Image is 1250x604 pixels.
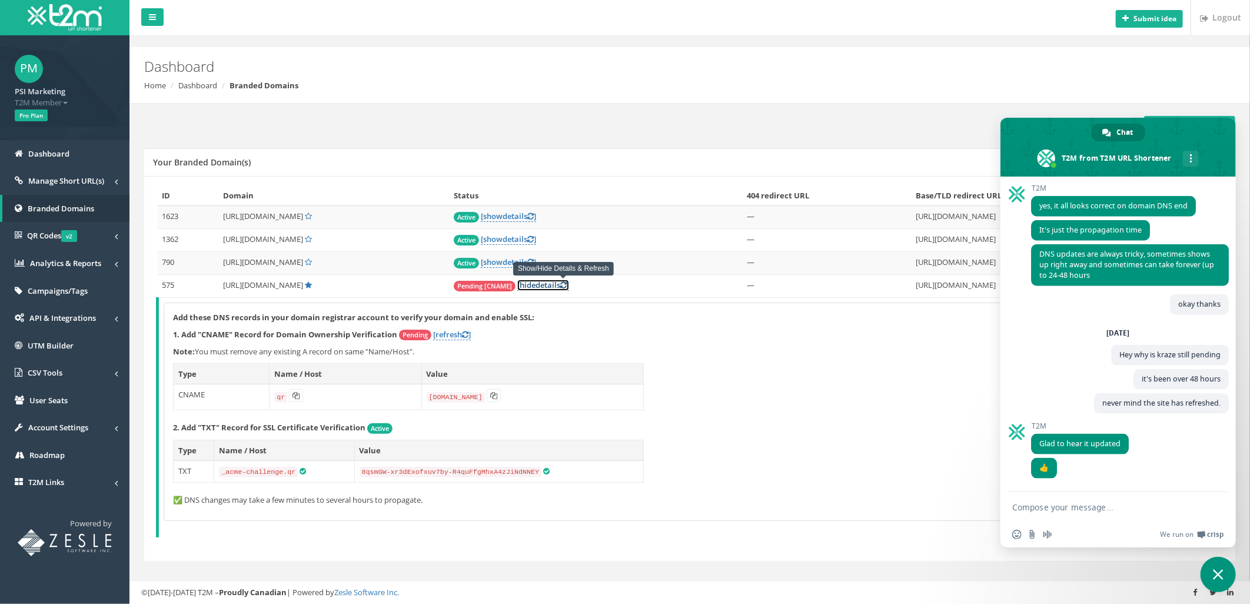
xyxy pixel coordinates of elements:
[305,211,312,221] a: Set Default
[1142,374,1221,384] span: it's been over 48 hours
[742,185,911,206] th: 404 redirect URL
[174,384,270,410] td: CNAME
[158,275,218,298] td: 575
[70,518,112,529] span: Powered by
[520,280,536,290] span: hide
[28,340,74,351] span: UTM Builder
[28,422,88,433] span: Account Settings
[173,312,534,323] strong: Add these DNS records in your domain registrar account to verify your domain and enable SSL:
[158,252,218,275] td: 790
[178,80,217,91] a: Dashboard
[28,4,102,31] img: T2M
[305,280,312,290] a: Default
[421,363,643,384] th: Value
[1144,116,1235,136] a: Add New Domain
[28,203,94,214] span: Branded Domains
[433,329,471,340] a: [refresh]
[1012,502,1198,513] textarea: Compose your message...
[18,529,112,556] img: T2M URL Shortener powered by Zesle Software Inc.
[367,423,393,434] span: Active
[29,450,65,460] span: Roadmap
[174,363,270,384] th: Type
[27,230,77,241] span: QR Codes
[517,280,569,291] a: [hidedetails]
[334,587,399,598] a: Zesle Software Inc.
[28,477,64,487] span: T2M Links
[911,252,1135,275] td: [URL][DOMAIN_NAME]
[219,467,298,477] code: _acme-challenge.qr
[911,206,1135,229] td: [URL][DOMAIN_NAME]
[214,440,354,461] th: Name / Host
[1039,439,1121,449] span: Glad to hear it updated
[15,97,115,108] span: T2M Member
[911,229,1135,252] td: [URL][DOMAIN_NAME]
[15,109,48,121] span: Pro Plan
[354,440,643,461] th: Value
[513,262,614,276] div: Show/Hide Details & Refresh
[1160,530,1194,539] span: We run on
[305,234,312,244] a: Set Default
[173,422,365,433] strong: 2. Add "TXT" Record for SSL Certificate Verification
[911,275,1135,298] td: [URL][DOMAIN_NAME]
[449,185,742,206] th: Status
[1012,530,1022,539] span: Insert an emoji
[742,206,911,229] td: —
[1092,124,1145,141] div: Chat
[28,175,104,186] span: Manage Short URL(s)
[399,330,431,340] span: Pending
[483,211,503,221] span: show
[454,235,479,245] span: Active
[223,234,303,244] span: [URL][DOMAIN_NAME]
[1119,350,1221,360] span: Hey why is kraze still pending
[1178,299,1221,309] span: okay thanks
[1102,398,1221,408] span: never mind the site has refreshed.
[144,59,1050,74] h2: Dashboard
[742,252,911,275] td: —
[481,257,536,268] a: [showdetails]
[483,234,503,244] span: show
[483,257,503,267] span: show
[141,587,1238,598] div: ©[DATE]-[DATE] T2M – | Powered by
[174,461,214,483] td: TXT
[29,395,68,406] span: User Seats
[153,158,251,167] h5: Your Branded Domain(s)
[173,495,1209,506] p: ✅ DNS changes may take a few minutes to several hours to propagate.
[1133,14,1176,24] b: Submit idea
[15,55,43,83] span: PM
[218,185,449,206] th: Domain
[174,440,214,461] th: Type
[454,258,479,268] span: Active
[742,275,911,298] td: —
[360,467,542,477] code: 8qsmGW-xr3dExofxuv7by-R4quFfgMhxA4zJiNdNNEY
[427,392,485,403] code: [DOMAIN_NAME]
[1043,530,1052,539] span: Audio message
[144,80,166,91] a: Home
[15,83,115,108] a: PSI Marketing T2M Member
[1031,184,1196,193] span: T2M
[1116,10,1183,28] button: Submit idea
[454,212,479,223] span: Active
[173,346,195,357] b: Note:
[28,367,62,378] span: CSV Tools
[454,281,516,291] span: Pending [CNAME]
[28,148,69,159] span: Dashboard
[1117,124,1133,141] span: Chat
[481,234,536,245] a: [showdetails]
[481,211,536,222] a: [showdetails]
[173,329,397,340] strong: 1. Add "CNAME" Record for Domain Ownership Verification
[230,80,298,91] strong: Branded Domains
[1039,249,1214,280] span: DNS updates are always tricky, sometimes shows up right away and sometimes can take forever (up t...
[1028,530,1037,539] span: Send a file
[270,363,421,384] th: Name / Host
[173,346,1209,357] p: You must remove any existing A record on same "Name/Host".
[305,257,312,267] a: Set Default
[29,313,96,323] span: API & Integrations
[742,229,911,252] td: —
[30,258,101,268] span: Analytics & Reports
[158,229,218,252] td: 1362
[1107,330,1130,337] div: [DATE]
[158,185,218,206] th: ID
[1039,201,1188,211] span: yes, it all looks correct on domain DNS end
[1201,557,1236,592] div: Close chat
[911,185,1135,206] th: Base/TLD redirect URL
